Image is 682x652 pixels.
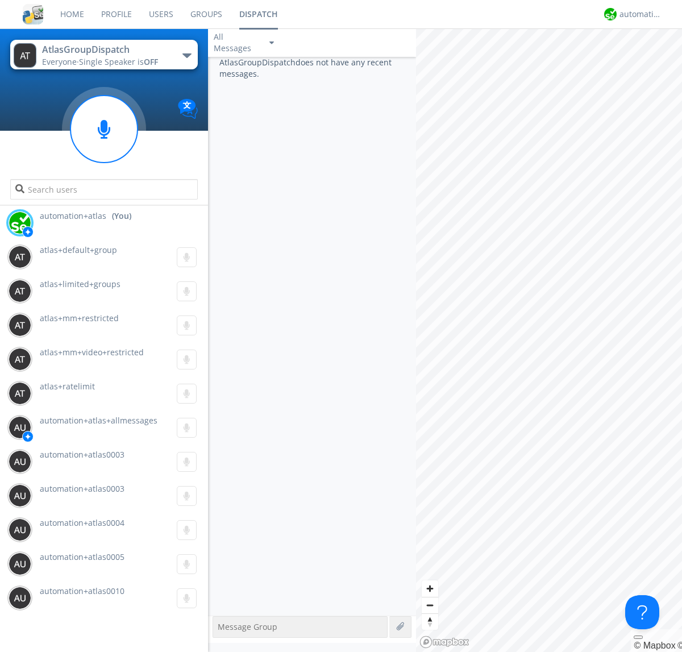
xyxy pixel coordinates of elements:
span: atlas+limited+groups [40,279,120,289]
div: automation+atlas [619,9,662,20]
span: automation+atlas0003 [40,483,124,494]
div: All Messages [214,31,259,54]
button: AtlasGroupDispatchEveryone·Single Speaker isOFF [10,40,197,69]
iframe: Toggle Customer Support [625,595,659,629]
img: 373638.png [9,280,31,302]
img: 373638.png [9,416,31,439]
img: 373638.png [9,348,31,371]
img: cddb5a64eb264b2086981ab96f4c1ba7 [23,4,43,24]
img: caret-down-sm.svg [269,41,274,44]
img: 373638.png [9,484,31,507]
button: Reset bearing to north [422,613,438,630]
div: AtlasGroupDispatch [42,43,170,56]
span: automation+atlas+allmessages [40,415,157,426]
img: 373638.png [9,587,31,609]
span: automation+atlas0010 [40,585,124,596]
span: Single Speaker is [79,56,158,67]
input: Search users [10,179,197,200]
span: automation+atlas0005 [40,551,124,562]
button: Zoom out [422,597,438,613]
span: automation+atlas0003 [40,449,124,460]
span: automation+atlas0004 [40,517,124,528]
span: atlas+mm+restricted [40,313,119,323]
img: 373638.png [9,518,31,541]
span: atlas+ratelimit [40,381,95,392]
a: Mapbox logo [419,636,469,649]
img: 373638.png [9,382,31,405]
span: automation+atlas [40,210,106,222]
img: d2d01cd9b4174d08988066c6d424eccd [604,8,617,20]
div: (You) [112,210,131,222]
div: AtlasGroupDispatch does not have any recent messages. [208,57,416,616]
img: Translation enabled [178,99,198,119]
img: 373638.png [9,450,31,473]
button: Toggle attribution [634,636,643,639]
span: atlas+default+group [40,244,117,255]
img: 373638.png [9,246,31,268]
div: Everyone · [42,56,170,68]
img: 373638.png [9,553,31,575]
img: d2d01cd9b4174d08988066c6d424eccd [9,211,31,234]
span: atlas+mm+video+restricted [40,347,144,358]
a: Mapbox [634,641,675,650]
img: 373638.png [9,314,31,337]
button: Zoom in [422,580,438,597]
img: 373638.png [14,43,36,68]
span: Zoom out [422,597,438,613]
span: OFF [144,56,158,67]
